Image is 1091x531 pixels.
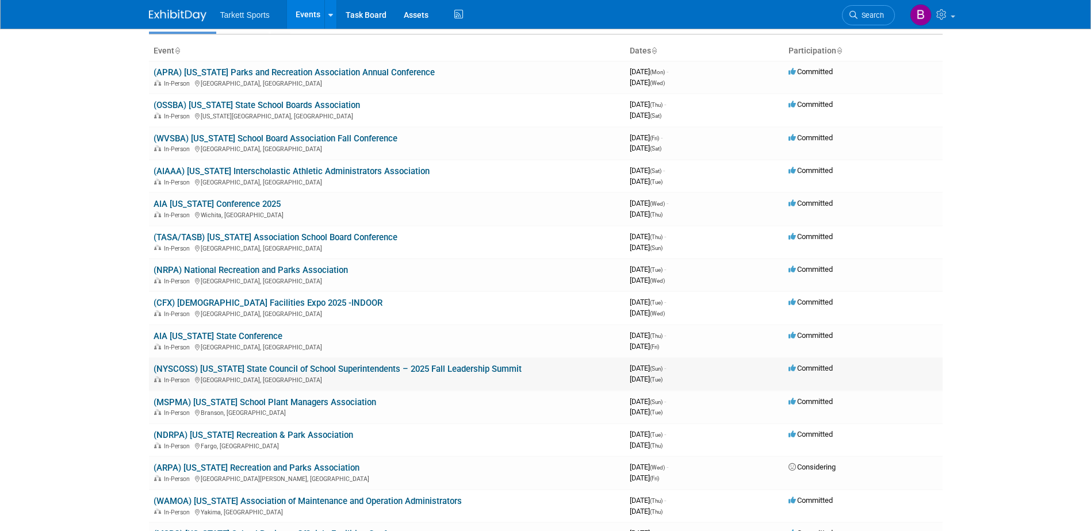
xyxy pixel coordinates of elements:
a: (AIAAA) [US_STATE] Interscholastic Athletic Administrators Association [154,166,430,176]
span: Considering [788,463,836,471]
span: [DATE] [630,342,659,351]
div: [GEOGRAPHIC_DATA][PERSON_NAME], [GEOGRAPHIC_DATA] [154,474,621,483]
span: In-Person [164,245,193,252]
span: [DATE] [630,407,663,416]
span: Committed [788,265,833,274]
span: - [667,463,668,471]
span: - [664,331,666,340]
a: Sort by Participation Type [836,46,842,55]
img: In-Person Event [154,113,161,118]
span: In-Person [164,113,193,120]
span: In-Person [164,310,193,318]
span: [DATE] [630,144,661,152]
span: (Tue) [650,267,663,273]
span: In-Person [164,442,193,450]
span: Committed [788,100,833,109]
div: [GEOGRAPHIC_DATA], [GEOGRAPHIC_DATA] [154,78,621,87]
span: (Fri) [650,135,659,141]
span: [DATE] [630,496,666,505]
span: - [661,133,663,142]
span: [DATE] [630,463,668,471]
span: (Sun) [650,399,663,405]
span: - [664,232,666,241]
span: (Tue) [650,409,663,415]
span: (Tue) [650,376,663,383]
span: - [664,265,666,274]
span: Committed [788,166,833,175]
span: In-Person [164,145,193,153]
span: (Thu) [650,102,663,108]
img: In-Person Event [154,145,161,151]
th: Dates [625,41,784,61]
span: [DATE] [630,210,663,218]
img: Bryson Hopper [910,4,932,26]
span: Tarkett Sports [220,10,270,20]
span: - [664,430,666,438]
span: (Thu) [650,509,663,515]
span: Committed [788,133,833,142]
div: Yakima, [GEOGRAPHIC_DATA] [154,507,621,516]
div: Branson, [GEOGRAPHIC_DATA] [154,407,621,417]
span: [DATE] [630,331,666,340]
div: Wichita, [GEOGRAPHIC_DATA] [154,210,621,219]
span: [DATE] [630,243,663,252]
span: [DATE] [630,166,665,175]
div: [GEOGRAPHIC_DATA], [GEOGRAPHIC_DATA] [154,177,621,186]
span: In-Person [164,409,193,417]
span: In-Person [164,80,193,87]
span: [DATE] [630,67,668,76]
span: - [664,364,666,372]
span: Committed [788,298,833,306]
span: - [664,298,666,306]
span: [DATE] [630,100,666,109]
div: [GEOGRAPHIC_DATA], [GEOGRAPHIC_DATA] [154,375,621,384]
span: In-Person [164,211,193,219]
span: [DATE] [630,199,668,207]
a: (WAMOA) [US_STATE] Association of Maintenance and Operation Administrators [154,496,462,506]
a: (WVSBA) [US_STATE] School Board Association Fall Conference [154,133,397,144]
a: (NYSCOSS) [US_STATE] State Council of School Superintendents – 2025 Fall Leadership Summit [154,364,522,374]
a: (TASA/TASB) [US_STATE] Association School Board Conference [154,232,397,243]
img: In-Person Event [154,80,161,86]
span: Committed [788,199,833,207]
span: (Wed) [650,201,665,207]
span: [DATE] [630,78,665,87]
span: (Tue) [650,299,663,306]
span: (Sun) [650,245,663,251]
span: Committed [788,67,833,76]
div: [GEOGRAPHIC_DATA], [GEOGRAPHIC_DATA] [154,144,621,153]
span: - [664,397,666,406]
th: Participation [784,41,943,61]
a: (OSSBA) [US_STATE] State School Boards Association [154,100,360,110]
span: - [663,166,665,175]
a: (MSPMA) [US_STATE] School Plant Managers Association [154,397,376,407]
span: [DATE] [630,177,663,186]
span: (Fri) [650,344,659,350]
a: Sort by Start Date [651,46,657,55]
a: (ARPA) [US_STATE] Recreation and Parks Association [154,463,359,473]
span: (Tue) [650,432,663,438]
span: In-Person [164,344,193,351]
span: (Wed) [650,310,665,317]
span: [DATE] [630,430,666,438]
img: In-Person Event [154,409,161,415]
span: (Sun) [650,365,663,372]
span: - [667,199,668,207]
span: Search [858,11,884,20]
span: [DATE] [630,364,666,372]
span: In-Person [164,475,193,483]
span: (Tue) [650,179,663,185]
span: - [664,100,666,109]
span: (Sat) [650,145,661,152]
span: (Thu) [650,333,663,339]
img: ExhibitDay [149,10,206,21]
a: (NDRPA) [US_STATE] Recreation & Park Association [154,430,353,440]
img: In-Person Event [154,278,161,283]
div: Fargo, [GEOGRAPHIC_DATA] [154,441,621,450]
span: [DATE] [630,309,665,317]
span: (Wed) [650,278,665,284]
span: [DATE] [630,441,663,449]
img: In-Person Event [154,509,161,514]
span: Committed [788,430,833,438]
a: (APRA) [US_STATE] Parks and Recreation Association Annual Conference [154,67,435,78]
